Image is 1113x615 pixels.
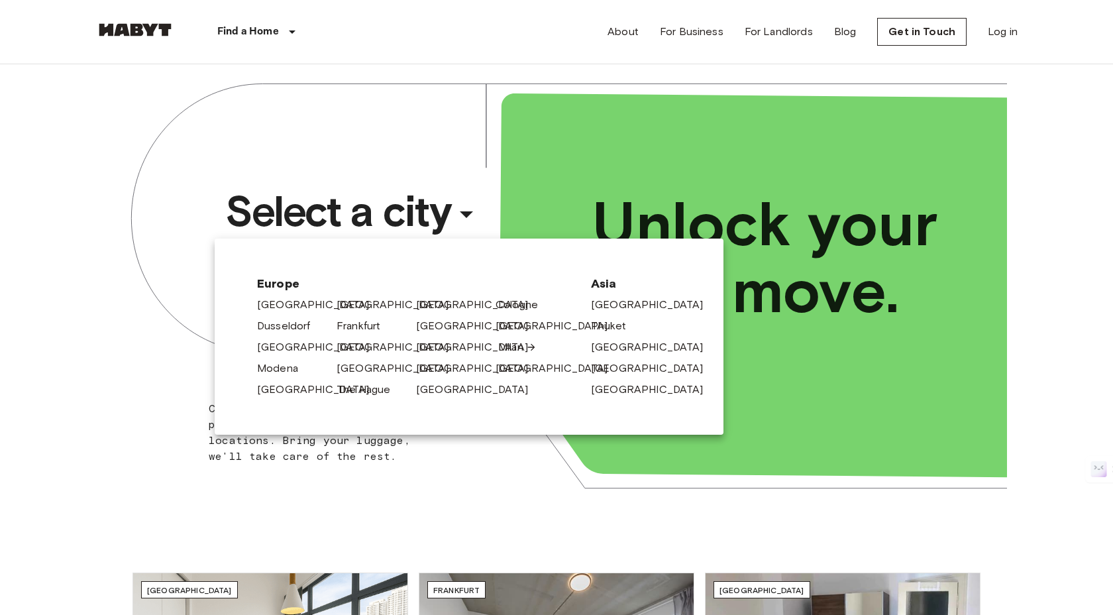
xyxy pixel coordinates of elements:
a: [GEOGRAPHIC_DATA] [257,382,383,398]
a: [GEOGRAPHIC_DATA] [257,339,383,355]
a: Modena [257,361,311,376]
a: Dusseldorf [257,318,324,334]
a: Phuket [591,318,639,334]
a: [GEOGRAPHIC_DATA] [591,361,717,376]
a: [GEOGRAPHIC_DATA] [416,361,542,376]
a: [GEOGRAPHIC_DATA] [337,339,462,355]
a: Cologne [496,297,551,313]
a: [GEOGRAPHIC_DATA] [591,382,717,398]
a: The Hague [337,382,403,398]
a: Milan [498,339,537,355]
a: [GEOGRAPHIC_DATA] [337,361,462,376]
span: Asia [591,276,681,292]
a: [GEOGRAPHIC_DATA] [257,297,383,313]
a: [GEOGRAPHIC_DATA] [416,382,542,398]
a: [GEOGRAPHIC_DATA] [416,339,542,355]
span: Europe [257,276,570,292]
a: Frankfurt [337,318,394,334]
a: [GEOGRAPHIC_DATA] [496,318,621,334]
a: [GEOGRAPHIC_DATA] [591,339,717,355]
a: [GEOGRAPHIC_DATA] [337,297,462,313]
a: [GEOGRAPHIC_DATA] [416,297,542,313]
a: [GEOGRAPHIC_DATA] [416,318,542,334]
a: [GEOGRAPHIC_DATA] [591,297,717,313]
a: [GEOGRAPHIC_DATA] [496,361,621,376]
